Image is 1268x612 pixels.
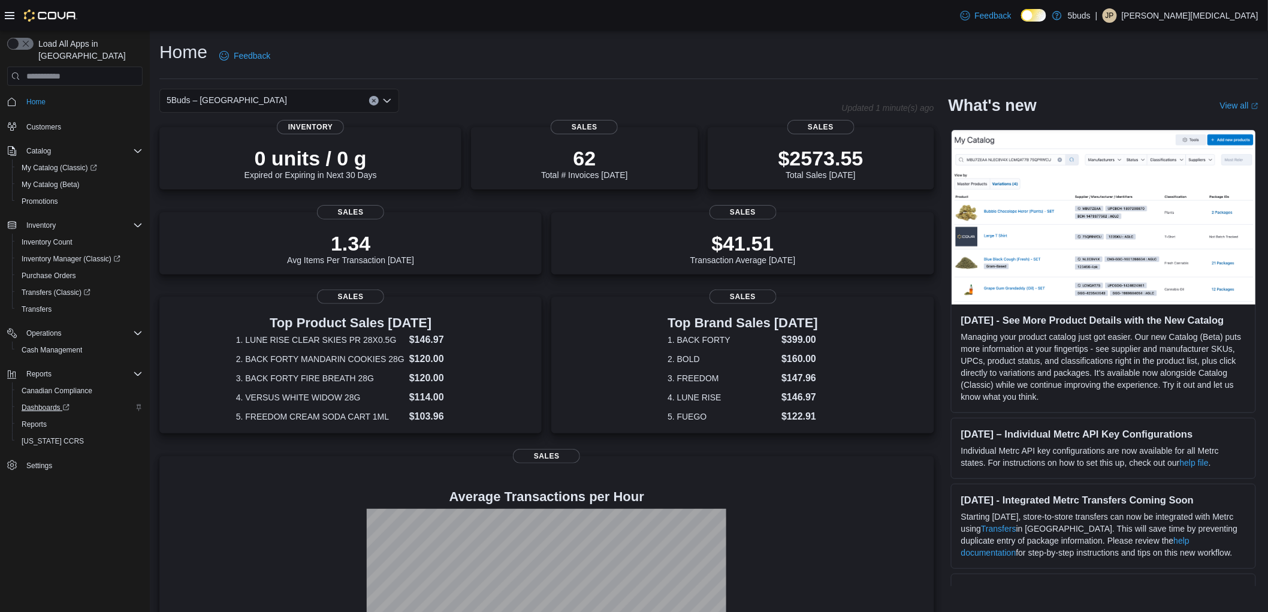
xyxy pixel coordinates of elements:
[17,161,143,175] span: My Catalog (Classic)
[2,366,147,382] button: Reports
[12,399,147,416] a: Dashboards
[1103,8,1117,23] div: Jackie Parkinson
[22,403,70,412] span: Dashboards
[12,342,147,358] button: Cash Management
[234,50,270,62] span: Feedback
[541,146,627,170] p: 62
[22,367,143,381] span: Reports
[2,457,147,474] button: Settings
[12,159,147,176] a: My Catalog (Classic)
[26,369,52,379] span: Reports
[2,217,147,234] button: Inventory
[22,420,47,429] span: Reports
[22,144,143,158] span: Catalog
[961,584,1246,596] h3: [DATE] - Old Hub End Date
[12,267,147,284] button: Purchase Orders
[17,269,143,283] span: Purchase Orders
[17,343,87,357] a: Cash Management
[1180,458,1209,468] a: help file
[12,301,147,318] button: Transfers
[17,400,143,415] span: Dashboards
[382,96,392,105] button: Open list of options
[668,353,777,365] dt: 2. BOLD
[778,146,864,180] div: Total Sales [DATE]
[1122,8,1258,23] p: [PERSON_NAME][MEDICAL_DATA]
[981,524,1016,533] a: Transfers
[961,536,1189,557] a: help documentation
[17,285,95,300] a: Transfers (Classic)
[236,372,404,384] dt: 3. BACK FORTY FIRE BREATH 28G
[975,10,1012,22] span: Feedback
[409,390,466,405] dd: $114.00
[26,97,46,107] span: Home
[17,434,143,448] span: Washington CCRS
[12,251,147,267] a: Inventory Manager (Classic)
[710,290,777,304] span: Sales
[17,417,52,432] a: Reports
[513,449,580,463] span: Sales
[22,436,84,446] span: [US_STATE] CCRS
[668,411,777,423] dt: 5. FUEGO
[17,252,125,266] a: Inventory Manager (Classic)
[409,333,466,347] dd: $146.97
[17,194,143,209] span: Promotions
[22,345,82,355] span: Cash Management
[169,490,925,504] h4: Average Transactions per Hour
[236,334,404,346] dt: 1. LUNE RISE CLEAR SKIES PR 28X0.5G
[787,120,855,134] span: Sales
[17,285,143,300] span: Transfers (Classic)
[7,88,143,505] nav: Complex example
[12,284,147,301] a: Transfers (Classic)
[778,146,864,170] p: $2573.55
[961,314,1246,326] h3: [DATE] - See More Product Details with the New Catalog
[781,409,818,424] dd: $122.91
[22,144,56,158] button: Catalog
[22,326,143,340] span: Operations
[541,146,627,180] div: Total # Invoices [DATE]
[668,391,777,403] dt: 4. LUNE RISE
[961,511,1246,559] p: Starting [DATE], store-to-store transfers can now be integrated with Metrc using in [GEOGRAPHIC_D...
[17,384,143,398] span: Canadian Compliance
[369,96,379,105] button: Clear input
[287,231,414,255] p: 1.34
[17,343,143,357] span: Cash Management
[1068,8,1091,23] p: 5buds
[22,326,67,340] button: Operations
[236,411,404,423] dt: 5. FREEDOM CREAM SODA CART 1ML
[22,254,120,264] span: Inventory Manager (Classic)
[710,205,777,219] span: Sales
[12,382,147,399] button: Canadian Compliance
[12,176,147,193] button: My Catalog (Beta)
[22,271,76,281] span: Purchase Orders
[244,146,377,180] div: Expired or Expiring in Next 30 Days
[277,120,344,134] span: Inventory
[409,371,466,385] dd: $120.00
[668,334,777,346] dt: 1. BACK FORTY
[781,371,818,385] dd: $147.96
[17,400,74,415] a: Dashboards
[690,231,796,255] p: $41.51
[22,218,61,233] button: Inventory
[215,44,275,68] a: Feedback
[17,161,102,175] a: My Catalog (Classic)
[1095,8,1098,23] p: |
[22,305,52,314] span: Transfers
[17,302,56,316] a: Transfers
[17,417,143,432] span: Reports
[668,316,818,330] h3: Top Brand Sales [DATE]
[2,117,147,135] button: Customers
[24,10,77,22] img: Cova
[781,333,818,347] dd: $399.00
[1106,8,1114,23] span: JP
[17,302,143,316] span: Transfers
[236,353,404,365] dt: 2. BACK FORTY MANDARIN COOKIES 28G
[2,93,147,110] button: Home
[34,38,143,62] span: Load All Apps in [GEOGRAPHIC_DATA]
[1021,9,1046,22] input: Dark Mode
[26,122,61,132] span: Customers
[961,445,1246,469] p: Individual Metrc API key configurations are now available for all Metrc states. For instructions ...
[409,352,466,366] dd: $120.00
[17,434,89,448] a: [US_STATE] CCRS
[12,193,147,210] button: Promotions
